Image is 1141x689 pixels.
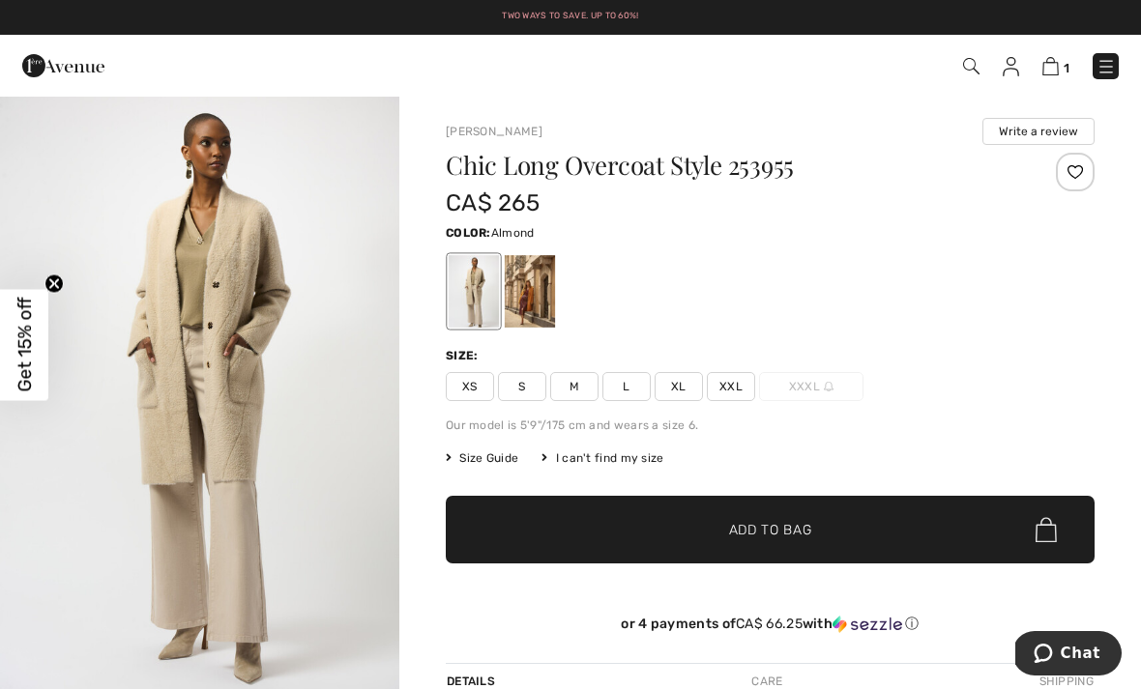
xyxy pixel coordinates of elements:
button: Add to Bag [446,496,1095,563]
span: Size Guide [446,449,518,467]
span: M [550,372,599,401]
span: S [498,372,546,401]
span: CA$ 265 [446,189,540,216]
img: Shopping Bag [1042,57,1059,75]
span: Color: [446,226,491,240]
iframe: Opens a widget where you can chat to one of our agents [1015,631,1122,679]
span: XS [446,372,494,401]
div: Almond [449,255,499,328]
img: Menu [1097,57,1116,76]
img: My Info [1003,57,1019,76]
div: I can't find my size [541,449,663,467]
img: Bag.svg [1036,517,1057,542]
div: or 4 payments ofCA$ 66.25withSezzle Click to learn more about Sezzle [446,616,1095,640]
span: CA$ 66.25 [736,616,803,632]
span: XXL [707,372,755,401]
img: 1ère Avenue [22,46,104,85]
div: or 4 payments of with [446,616,1095,633]
span: XXXL [759,372,863,401]
a: [PERSON_NAME] [446,125,542,138]
a: 1ère Avenue [22,55,104,73]
span: XL [655,372,703,401]
span: 1 [1064,61,1069,75]
button: Write a review [982,118,1095,145]
a: 1 [1042,54,1069,77]
button: Close teaser [44,273,64,293]
div: Our model is 5'9"/175 cm and wears a size 6. [446,416,1095,434]
a: Two ways to save. Up to 60%! [502,11,638,20]
img: ring-m.svg [824,382,834,391]
h1: Chic Long Overcoat Style 253955 [446,153,986,178]
span: Almond [491,226,535,240]
img: Search [963,58,980,74]
span: L [602,372,651,401]
div: Medallion [505,255,555,328]
img: Sezzle [833,616,902,633]
span: Get 15% off [14,298,36,392]
div: Size: [446,347,483,364]
span: Add to Bag [729,520,812,540]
